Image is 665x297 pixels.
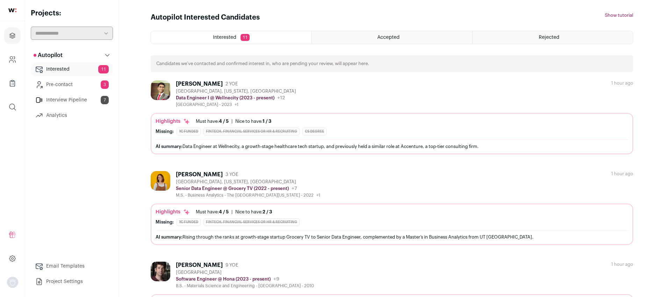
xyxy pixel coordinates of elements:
[31,108,113,122] a: Analytics
[176,80,223,87] div: [PERSON_NAME]
[203,128,300,135] div: Fintech, Financial Services or HR & Recruiting
[176,179,320,185] div: [GEOGRAPHIC_DATA], [US_STATE], [GEOGRAPHIC_DATA]
[156,144,183,149] span: AI summary:
[156,118,190,125] div: Highlights
[539,35,559,40] span: Rejected
[31,48,113,62] button: Autopilot
[4,27,21,44] a: Projects
[98,65,109,73] span: 11
[156,61,369,66] p: Candidates we’ve contacted and confirmed interest in, who are pending your review, will appear here.
[7,277,18,288] button: Open dropdown
[31,259,113,273] a: Email Templates
[611,171,633,177] div: 1 hour ago
[177,128,201,135] div: YC Funded
[151,80,170,100] img: f06dfd6fd69bad23922a52bc0c3d1a97a542463ae35f8a56b208424c2c3b86c0.jpg
[156,129,174,134] div: Missing:
[31,275,113,289] a: Project Settings
[176,186,289,191] p: Senior Data Engineer @ Grocery TV (2022 - present)
[4,51,21,68] a: Company and ATS Settings
[31,62,113,76] a: Interested11
[4,75,21,92] a: Company Lists
[156,208,190,215] div: Highlights
[273,277,279,282] span: +9
[156,219,174,225] div: Missing:
[196,119,229,124] div: Must have:
[611,80,633,86] div: 1 hour ago
[235,209,272,215] div: Nice to have:
[241,34,250,41] span: 11
[196,119,271,124] ul: |
[263,210,272,214] span: 2 / 3
[176,89,296,94] div: [GEOGRAPHIC_DATA], [US_STATE], [GEOGRAPHIC_DATA]
[151,171,633,245] a: [PERSON_NAME] 3 YOE [GEOGRAPHIC_DATA], [US_STATE], [GEOGRAPHIC_DATA] Senior Data Engineer @ Groce...
[101,96,109,104] span: 7
[156,143,628,150] div: Data Engineer at Wellnecity, a growth-stage healthcare tech startup, and previously held a simila...
[7,277,18,288] img: nopic.png
[605,13,633,18] button: Show tutorial
[312,31,472,44] a: Accepted
[176,276,271,282] p: Software Engineer @ Hona (2023 - present)
[31,78,113,92] a: Pre-contact3
[176,262,223,269] div: [PERSON_NAME]
[263,119,271,123] span: 1 / 3
[226,172,238,177] span: 3 YOE
[176,283,314,289] div: B.S. - Materials Science and Engineering - [GEOGRAPHIC_DATA] - 2010
[203,218,300,226] div: Fintech, Financial Services or HR & Recruiting
[235,119,271,124] div: Nice to have:
[176,171,223,178] div: [PERSON_NAME]
[8,8,16,12] img: wellfound-shorthand-0d5821cbd27db2630d0214b213865d53afaa358527fdda9d0ea32b1df1b89c2c.svg
[219,119,229,123] span: 4 / 5
[31,93,113,107] a: Interview Pipeline7
[611,262,633,267] div: 1 hour ago
[151,80,633,154] a: [PERSON_NAME] 2 YOE [GEOGRAPHIC_DATA], [US_STATE], [GEOGRAPHIC_DATA] Data Engineer I @ Wellnecity...
[292,186,297,191] span: +7
[177,218,201,226] div: YC Funded
[226,262,238,268] span: 9 YOE
[31,8,113,18] h2: Projects:
[176,95,274,101] p: Data Engineer I @ Wellnecity (2023 - present)
[156,233,628,241] div: Rising through the ranks at growth-stage startup Grocery TV to Senior Data Engineer, complemented...
[101,80,109,89] span: 3
[34,51,63,59] p: Autopilot
[176,192,320,198] div: M.S. - Business Analytics - The [GEOGRAPHIC_DATA][US_STATE] - 2022
[473,31,633,44] a: Rejected
[196,209,272,215] ul: |
[316,193,320,197] span: +1
[176,102,296,107] div: [GEOGRAPHIC_DATA] - 2023
[151,171,170,191] img: 0f34861283a8cf9865c0e5f18e8d2c423d0549ebd8db9ca8ef44f450e390de20.jpg
[277,96,285,100] span: +12
[302,128,327,135] div: CS degree
[226,81,238,87] span: 2 YOE
[176,270,314,275] div: [GEOGRAPHIC_DATA]
[151,13,260,22] h1: Autopilot Interested Candidates
[151,262,170,281] img: b4ea76dcea9ec154dc3baac72cd3d8e7e1a59516987da35aed1aa5549d823149.jpg
[235,102,238,107] span: +1
[196,209,229,215] div: Must have:
[377,35,400,40] span: Accepted
[213,35,236,40] span: Interested
[156,235,183,239] span: AI summary:
[219,210,229,214] span: 4 / 5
